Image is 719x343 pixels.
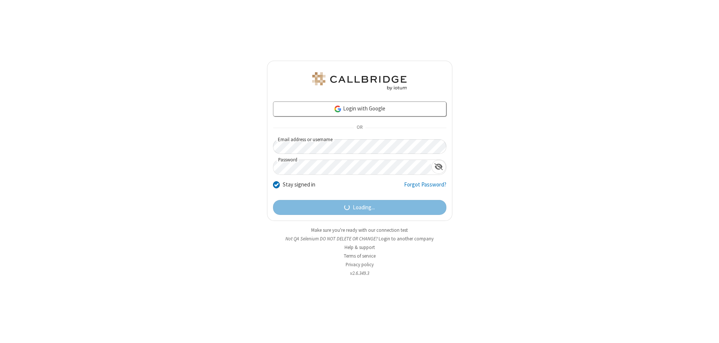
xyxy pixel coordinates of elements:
a: Privacy policy [346,261,374,268]
a: Help & support [345,244,375,251]
a: Make sure you're ready with our connection test [311,227,408,233]
li: Not QA Selenium DO NOT DELETE OR CHANGE? [267,235,452,242]
div: Show password [431,160,446,174]
label: Stay signed in [283,180,315,189]
button: Login to another company [379,235,434,242]
a: Login with Google [273,101,446,116]
img: google-icon.png [334,105,342,113]
span: Loading... [353,203,375,212]
li: v2.6.349.3 [267,270,452,277]
button: Loading... [273,200,446,215]
input: Password [273,160,431,174]
input: Email address or username [273,139,446,154]
a: Forgot Password? [404,180,446,195]
img: QA Selenium DO NOT DELETE OR CHANGE [311,72,408,90]
span: OR [354,123,365,133]
a: Terms of service [344,253,376,259]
